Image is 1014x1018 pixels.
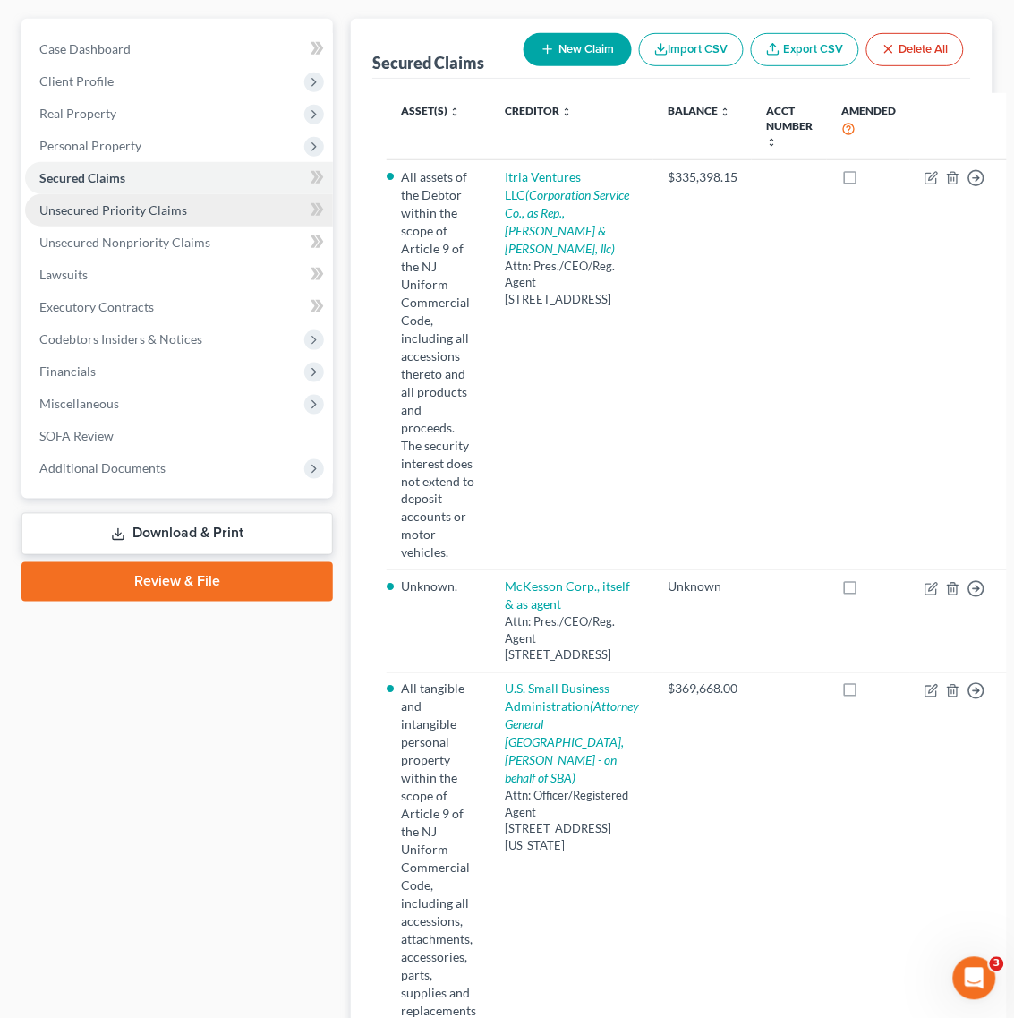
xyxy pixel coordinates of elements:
[505,187,629,256] i: (Corporation Service Co., as Rep., [PERSON_NAME] & [PERSON_NAME], llc)
[449,107,460,117] i: unfold_more
[39,106,116,121] span: Real Property
[505,788,639,854] div: Attn: Officer/Registered Agent [STREET_ADDRESS][US_STATE]
[524,33,632,66] button: New Claim
[668,104,730,117] a: Balance unfold_more
[505,681,639,786] a: U.S. Small Business Administration(Attorney General [GEOGRAPHIC_DATA], [PERSON_NAME] - on behalf ...
[505,699,639,786] i: (Attorney General [GEOGRAPHIC_DATA], [PERSON_NAME] - on behalf of SBA)
[990,957,1004,971] span: 3
[953,957,996,1000] iframe: Intercom live chat
[25,227,333,259] a: Unsecured Nonpriority Claims
[505,579,630,612] a: McKesson Corp., itself & as agent
[25,194,333,227] a: Unsecured Priority Claims
[39,235,210,250] span: Unsecured Nonpriority Claims
[39,202,187,218] span: Unsecured Priority Claims
[39,170,125,185] span: Secured Claims
[39,138,141,153] span: Personal Property
[25,291,333,323] a: Executory Contracts
[751,33,859,66] a: Export CSV
[827,93,910,160] th: Amended
[39,396,119,411] span: Miscellaneous
[668,578,737,596] div: Unknown
[39,460,166,475] span: Additional Documents
[372,52,484,73] div: Secured Claims
[21,513,333,555] a: Download & Print
[668,168,737,186] div: $335,398.15
[39,364,96,379] span: Financials
[39,428,114,443] span: SOFA Review
[39,73,114,89] span: Client Profile
[25,259,333,291] a: Lawsuits
[25,33,333,65] a: Case Dashboard
[720,107,730,117] i: unfold_more
[766,137,777,148] i: unfold_more
[39,41,131,56] span: Case Dashboard
[39,299,154,314] span: Executory Contracts
[766,104,813,148] a: Acct Number unfold_more
[505,258,639,308] div: Attn: Pres./CEO/Reg. Agent [STREET_ADDRESS]
[21,562,333,602] a: Review & File
[866,33,964,66] button: Delete All
[639,33,744,66] button: Import CSV
[505,169,629,256] a: Itria Ventures LLC(Corporation Service Co., as Rep., [PERSON_NAME] & [PERSON_NAME], llc)
[25,162,333,194] a: Secured Claims
[505,104,572,117] a: Creditor unfold_more
[561,107,572,117] i: unfold_more
[505,614,639,664] div: Attn: Pres./CEO/Reg. Agent [STREET_ADDRESS]
[39,331,202,346] span: Codebtors Insiders & Notices
[401,168,476,562] li: All assets of the Debtor within the scope of Article 9 of the NJ Uniform Commercial Code, includi...
[401,578,476,596] li: Unknown.
[25,420,333,452] a: SOFA Review
[401,104,460,117] a: Asset(s) unfold_more
[39,267,88,282] span: Lawsuits
[668,680,737,698] div: $369,668.00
